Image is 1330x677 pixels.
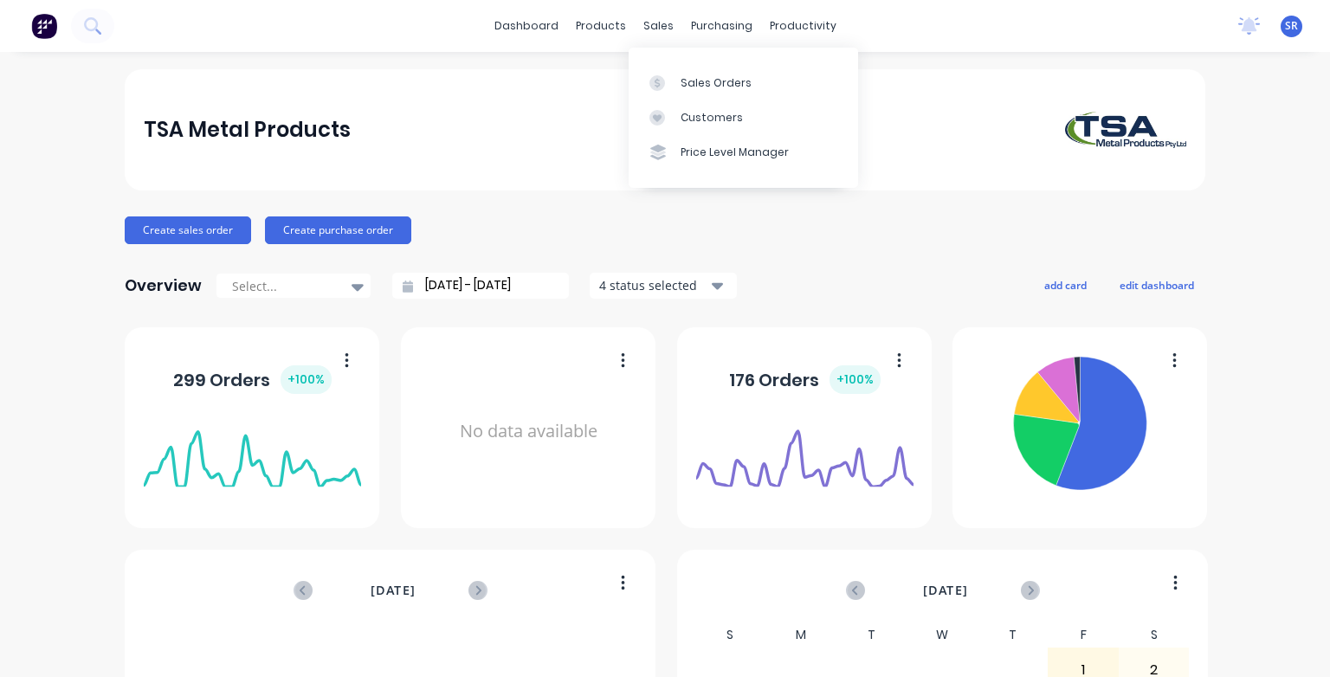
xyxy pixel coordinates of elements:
[695,622,766,648] div: S
[173,365,332,394] div: 299 Orders
[635,13,682,39] div: sales
[1033,274,1098,296] button: add card
[125,268,202,303] div: Overview
[31,13,57,39] img: Factory
[1108,274,1205,296] button: edit dashboard
[144,113,351,147] div: TSA Metal Products
[1065,112,1186,148] img: TSA Metal Products
[1119,622,1190,648] div: S
[420,350,637,513] div: No data available
[590,273,737,299] button: 4 status selected
[629,65,858,100] a: Sales Orders
[923,581,968,600] span: [DATE]
[761,13,845,39] div: productivity
[629,135,858,170] a: Price Level Manager
[371,581,416,600] span: [DATE]
[1285,18,1298,34] span: SR
[836,622,907,648] div: T
[281,365,332,394] div: + 100 %
[125,216,251,244] button: Create sales order
[265,216,411,244] button: Create purchase order
[978,622,1049,648] div: T
[729,365,881,394] div: 176 Orders
[681,110,743,126] div: Customers
[681,75,752,91] div: Sales Orders
[830,365,881,394] div: + 100 %
[567,13,635,39] div: products
[599,276,708,294] div: 4 status selected
[682,13,761,39] div: purchasing
[1048,622,1119,648] div: F
[765,622,836,648] div: M
[907,622,978,648] div: W
[681,145,789,160] div: Price Level Manager
[629,100,858,135] a: Customers
[486,13,567,39] a: dashboard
